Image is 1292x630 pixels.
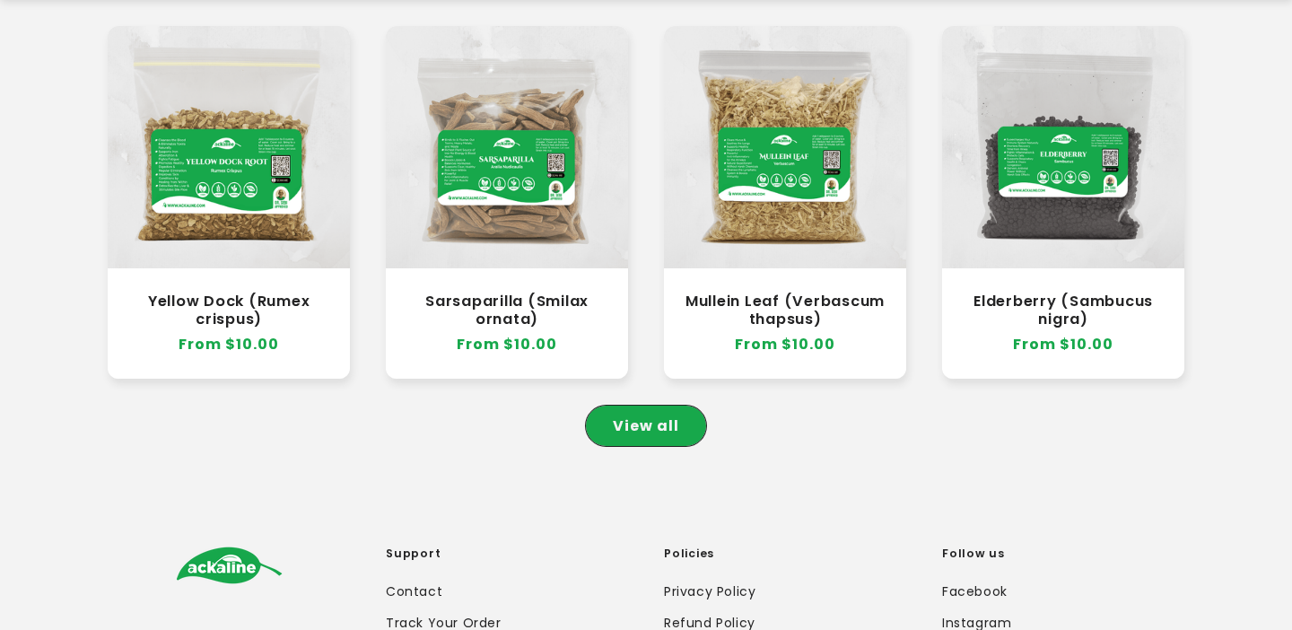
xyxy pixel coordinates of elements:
a: Elderberry (Sambucus nigra) [960,293,1166,328]
a: View all products in the Alkaline Herbs collection [586,406,706,446]
h2: Policies [664,547,906,561]
a: Privacy Policy [664,581,755,608]
a: Mullein Leaf (Verbascum thapsus) [682,293,888,328]
h2: Support [386,547,628,561]
h2: Follow us [942,547,1184,561]
a: Sarsaparilla (Smilax ornata) [404,293,610,328]
ul: Slider [108,26,1184,380]
a: Yellow Dock (Rumex crispus) [126,293,332,328]
a: Contact [386,581,442,608]
a: Facebook [942,581,1008,608]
